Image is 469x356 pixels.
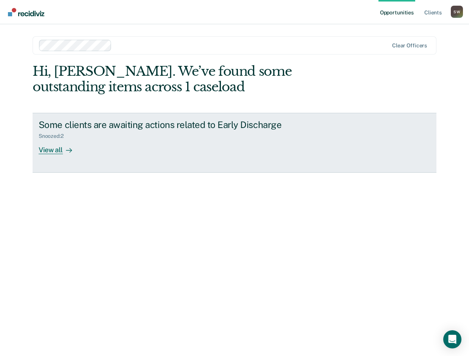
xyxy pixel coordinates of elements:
[392,42,427,49] div: Clear officers
[443,330,461,348] div: Open Intercom Messenger
[39,133,70,139] div: Snoozed : 2
[451,6,463,18] div: S W
[8,8,44,16] img: Recidiviz
[39,119,305,130] div: Some clients are awaiting actions related to Early Discharge
[451,6,463,18] button: Profile dropdown button
[33,113,436,173] a: Some clients are awaiting actions related to Early DischargeSnoozed:2View all
[39,139,81,154] div: View all
[33,64,356,95] div: Hi, [PERSON_NAME]. We’ve found some outstanding items across 1 caseload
